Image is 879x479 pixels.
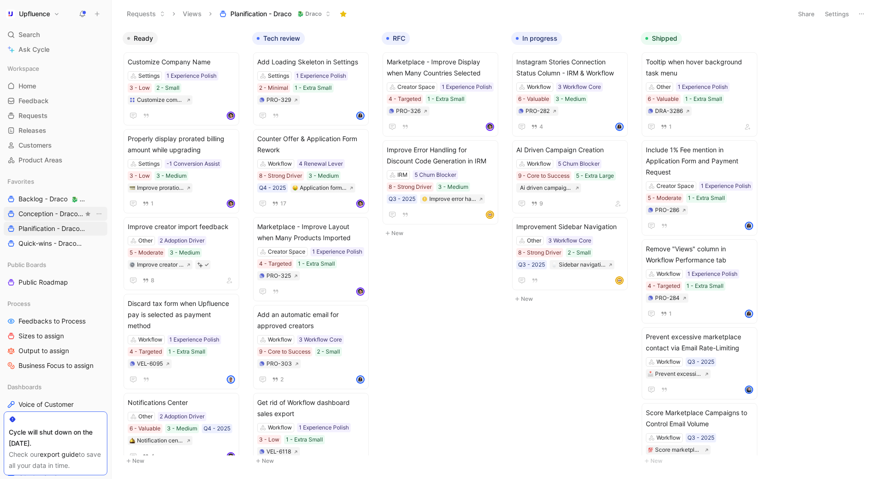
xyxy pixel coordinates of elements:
div: Other [138,236,153,245]
span: Score Marketplace Campaigns to Control Email Volume [646,407,753,429]
div: 4 - Targeted [648,281,680,291]
div: 3 - Low [130,83,150,93]
img: avatar [228,376,234,383]
div: Cycle will shut down on the [DATE]. [9,427,102,449]
a: Quick-wins - Draco🐉 Draco [4,236,107,250]
img: 💳 [130,185,135,191]
div: Workflow [138,335,162,344]
div: 3 Workflow Core [299,335,342,344]
div: Application form and counter offer rework [300,183,347,193]
span: Ask Cycle [19,44,50,55]
span: Ready [134,34,153,43]
a: Notifications CenterOther2 Adoption Driver6 - Valuable3 - MediumQ4 - 2025🛎️Notification center4av... [124,393,239,466]
span: Quick-wins - Draco [19,239,87,249]
span: Workspace [7,64,39,73]
h1: Upfluence [19,10,50,18]
button: RFC [382,32,410,45]
div: Notification center [137,436,184,445]
span: Tech review [263,34,300,43]
div: 1 - Extra Small [168,347,205,356]
div: Q3 - 2025 [518,260,545,269]
a: Ask Cycle [4,43,107,56]
a: Requests [4,109,107,123]
div: 2 Adoption Driver [160,236,204,245]
span: Include 1% Fee mention in Application Form and Payment Request [646,144,753,178]
span: Add an automatic email for approved creators [257,309,365,331]
span: Get rid of Workflow dashboard sales export [257,397,365,419]
a: Marketplace - Improve Display when Many Countries SelectedCreator Space1 Experience Polish4 - Tar... [383,52,498,137]
div: 1 - Extra Small [687,281,724,291]
img: 📩 [648,371,653,377]
span: Properly display prorated billing amount while upgrading [128,133,235,156]
span: 1 [669,124,672,130]
div: Settings [138,159,160,168]
div: Score marketplace campaigns before sending emails [655,445,702,454]
a: export guide [40,450,79,458]
span: 4 [151,454,155,459]
div: 1 Experience Polish [296,71,346,81]
a: Add an automatic email for approved creatorsWorkflow3 Workflow Core9 - Core to Success2 - SmallPR... [253,305,369,389]
span: Sizes to assign [19,331,64,341]
div: Dashboards [4,380,107,394]
span: Instagram Stories Connection Status Column - IRM & Workflow [516,56,624,79]
div: PRO-325 [266,271,291,280]
a: Improve Error Handling for Discount Code Generation in IRMIRM5 Churn Blocker8 - Strong Driver3 - ... [383,140,498,224]
span: RFC [393,34,405,43]
button: New [641,455,763,467]
div: 6 - Valuable [518,94,549,104]
div: Other [527,236,541,245]
button: 1 [659,309,674,319]
img: 🛎️ [130,438,135,443]
div: DRA-3286 [655,106,683,116]
span: 1 [151,201,154,206]
div: 3 - Medium [438,182,468,192]
button: Share [794,7,819,20]
div: Creator Space [397,82,435,92]
button: Views [179,7,206,21]
div: 2 - Small [317,347,340,356]
div: Q4 - 2025 [204,424,230,433]
div: PRO-303 [266,359,292,368]
div: Workflow [268,335,292,344]
span: Process [7,299,31,308]
button: Shipped [641,32,682,45]
button: UpfluenceUpfluence [4,7,62,20]
a: Counter Offer & Application Form ReworkWorkflow4 Renewal Lever8 - Strong Driver3 - MediumQ4 - 202... [253,129,369,213]
div: VEL-6095 [137,359,163,368]
span: 17 [280,201,286,206]
span: Planification - Draco [230,9,291,19]
div: 3 - Low [259,435,279,444]
span: Add Loading Skeleton in Settings [257,56,365,68]
div: 5 Churn Blocker [558,159,600,168]
a: Business Focus to assign [4,359,107,373]
div: Q3 - 2025 [389,194,415,204]
a: Product Areas [4,153,107,167]
button: Requests [123,7,169,21]
div: 4 - Targeted [389,94,421,104]
span: 8 [151,278,155,283]
span: Remove "Views" column in Workflow Performance tab [646,243,753,266]
div: In progressNew [508,28,637,309]
a: AI Driven Campaign CreationWorkflow5 Churn Blocker9 - Core to Success5 - Extra LargeAi driven cam... [512,140,628,213]
div: -1 Conversion Assist [167,159,220,168]
div: 2 - Small [156,83,180,93]
div: PRO-282 [526,106,550,116]
span: 🐉 Draco [297,9,322,19]
a: Customers [4,138,107,152]
div: 6 - Valuable [130,424,161,433]
div: 1 - Extra Small [295,83,332,93]
span: In progress [522,34,557,43]
span: Improvement Sidebar Navigation [516,221,624,232]
div: 5 - Moderate [648,193,681,203]
span: Search [19,29,40,40]
div: Improve error handling for discount code generation [429,194,476,204]
a: Output to assign [4,344,107,358]
span: Marketplace - Improve Display when Many Countries Selected [387,56,494,79]
div: 5 Churn Blocker [415,170,456,180]
img: ⚙️ [130,262,135,267]
div: Tech reviewNew [248,28,378,471]
span: Improve Error Handling for Discount Code Generation in IRM [387,144,494,167]
span: 4 [539,124,543,130]
a: Discard tax form when Upfluence pay is selected as payment methodWorkflow1 Experience Polish4 - T... [124,294,239,389]
div: PRO-286 [655,205,679,215]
